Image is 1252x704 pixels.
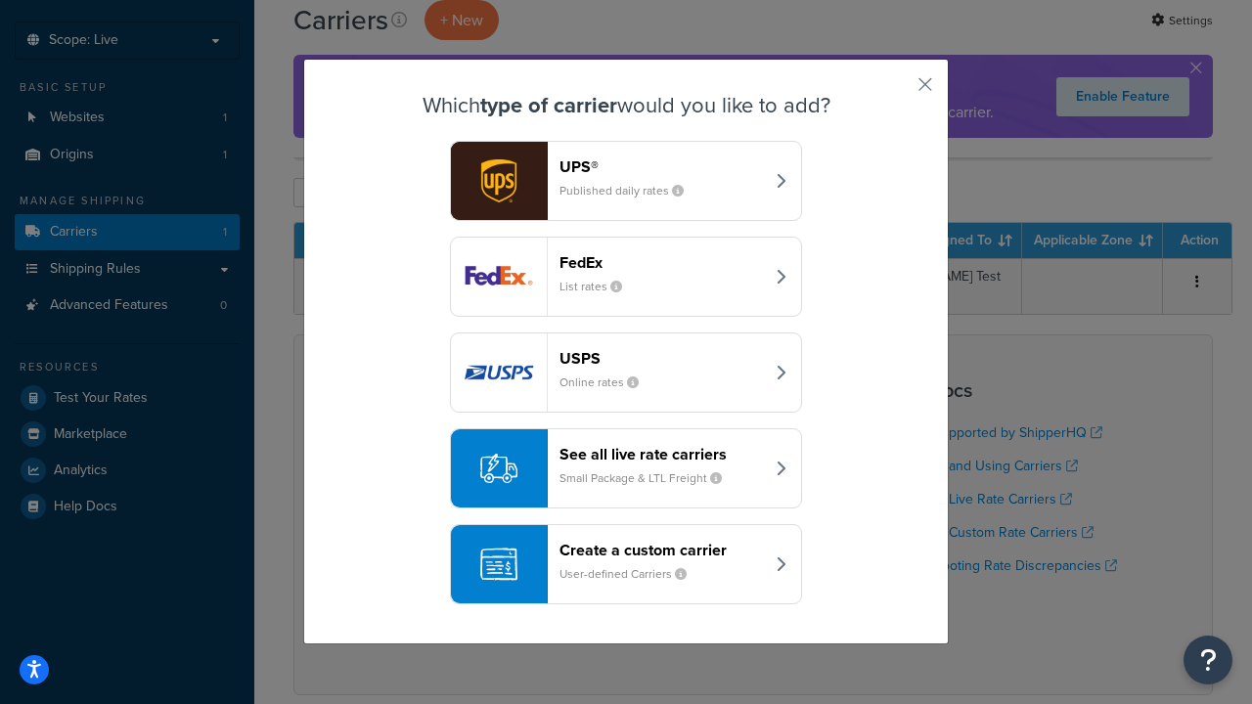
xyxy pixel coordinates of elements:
header: UPS® [559,157,764,176]
button: usps logoUSPSOnline rates [450,332,802,413]
img: icon-carrier-liverate-becf4550.svg [480,450,517,487]
img: icon-carrier-custom-c93b8a24.svg [480,546,517,583]
header: Create a custom carrier [559,541,764,559]
button: Open Resource Center [1184,636,1232,684]
h3: Which would you like to add? [353,94,899,117]
small: Published daily rates [559,182,699,199]
header: USPS [559,349,764,368]
img: ups logo [451,142,547,220]
header: See all live rate carriers [559,445,764,463]
button: ups logoUPS®Published daily rates [450,141,802,221]
small: Online rates [559,374,654,391]
strong: type of carrier [480,89,617,121]
button: Create a custom carrierUser-defined Carriers [450,524,802,604]
img: usps logo [451,333,547,412]
header: FedEx [559,253,764,272]
small: List rates [559,278,638,295]
button: See all live rate carriersSmall Package & LTL Freight [450,428,802,508]
small: User-defined Carriers [559,565,702,583]
img: fedEx logo [451,238,547,316]
button: fedEx logoFedExList rates [450,237,802,317]
small: Small Package & LTL Freight [559,469,738,487]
